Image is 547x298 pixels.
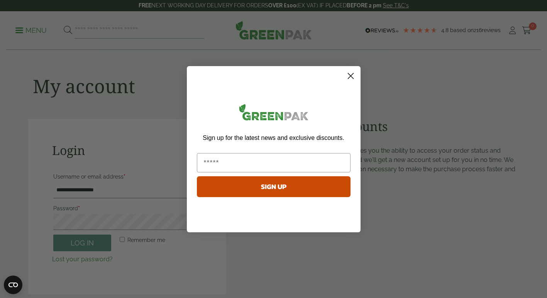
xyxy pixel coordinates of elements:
[197,153,351,172] input: Email
[4,276,22,294] button: Open CMP widget
[197,176,351,197] button: SIGN UP
[197,101,351,127] img: greenpak_logo
[344,69,357,83] button: Close dialog
[203,135,344,141] span: Sign up for the latest news and exclusive discounts.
